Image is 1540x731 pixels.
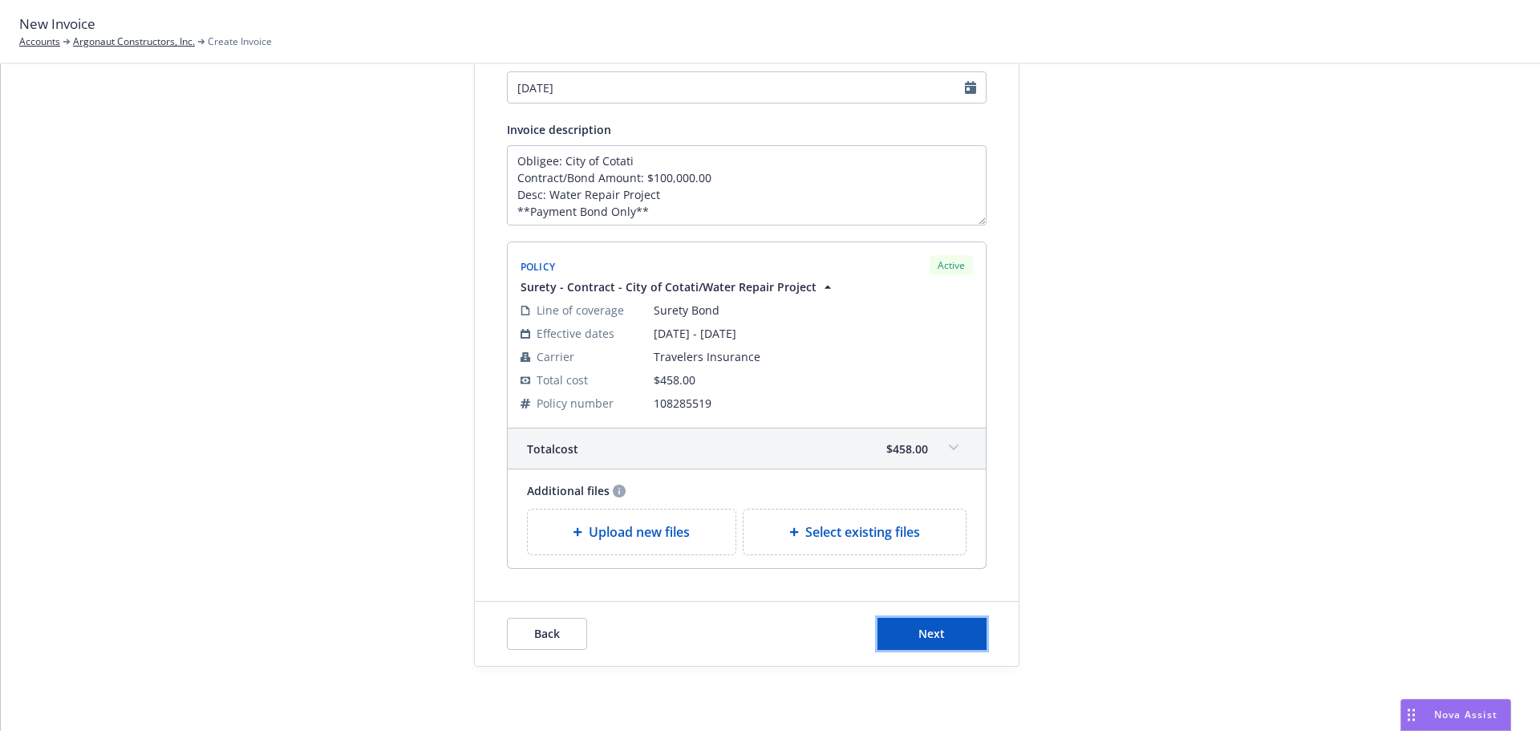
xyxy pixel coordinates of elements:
[521,278,817,295] span: Surety - Contract - City of Cotati/Water Repair Project
[507,145,987,225] textarea: Enter invoice description here
[743,509,967,555] div: Select existing files
[19,14,95,35] span: New Invoice
[654,348,973,365] span: Travelers Insurance
[930,255,973,275] div: Active
[589,522,690,542] span: Upload new files
[1400,699,1511,731] button: Nova Assist
[886,441,928,457] span: $458.00
[508,428,986,469] div: Totalcost$458.00
[73,35,195,49] a: Argonaut Constructors, Inc.
[507,618,587,650] button: Back
[654,372,695,388] span: $458.00
[208,35,272,49] span: Create Invoice
[805,522,920,542] span: Select existing files
[1434,708,1497,721] span: Nova Assist
[537,395,614,412] span: Policy number
[918,626,945,641] span: Next
[521,260,556,274] span: Policy
[654,302,973,319] span: Surety Bond
[527,482,610,499] span: Additional files
[654,395,973,412] span: 108285519
[654,325,973,342] span: [DATE] - [DATE]
[19,35,60,49] a: Accounts
[527,509,737,555] div: Upload new files
[507,71,987,104] input: MM/DD/YYYY
[537,348,574,365] span: Carrier
[534,626,560,641] span: Back
[521,278,836,295] button: Surety - Contract - City of Cotati/Water Repair Project
[527,441,578,457] span: Total cost
[537,325,614,342] span: Effective dates
[877,618,987,650] button: Next
[537,372,588,388] span: Total cost
[1401,700,1421,730] div: Drag to move
[507,122,611,137] span: Invoice description
[537,302,624,319] span: Line of coverage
